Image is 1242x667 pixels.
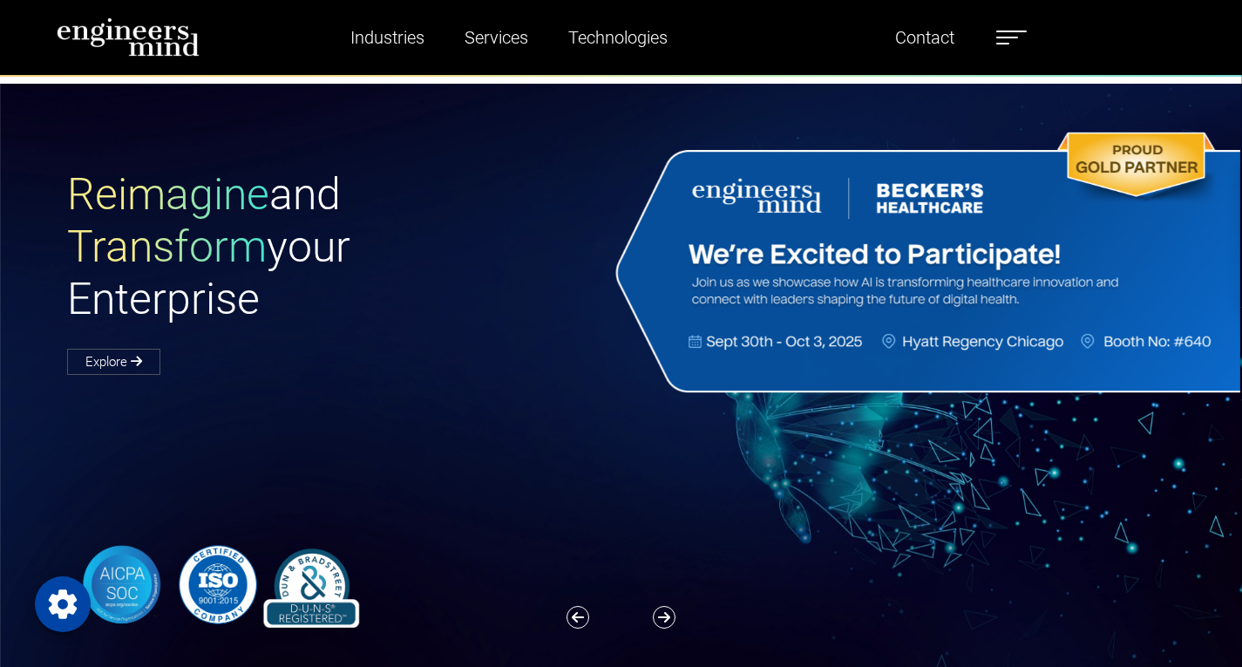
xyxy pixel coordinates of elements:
[561,17,675,58] a: Technologies
[888,17,961,58] a: Contact
[67,169,269,220] span: Reimagine
[343,17,431,58] a: Industries
[67,221,267,272] span: Transform
[67,168,621,325] h1: and your Enterprise
[57,17,200,57] img: logo
[609,127,1241,398] img: Website Banner
[458,17,535,58] a: Services
[67,541,367,627] img: banner-logo
[67,349,160,375] a: Explore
